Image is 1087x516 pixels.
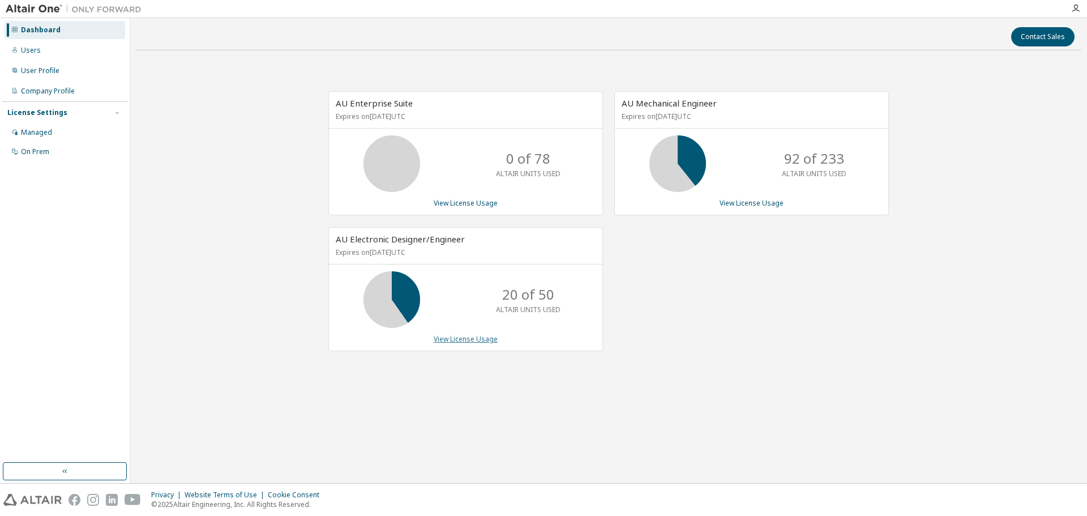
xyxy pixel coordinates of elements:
[185,491,268,500] div: Website Terms of Use
[21,87,75,96] div: Company Profile
[336,97,413,109] span: AU Enterprise Suite
[784,149,844,168] p: 92 of 233
[151,491,185,500] div: Privacy
[502,285,554,304] p: 20 of 50
[336,233,465,245] span: AU Electronic Designer/Engineer
[21,46,41,55] div: Users
[21,25,61,35] div: Dashboard
[434,198,498,208] a: View License Usage
[151,500,326,509] p: © 2025 Altair Engineering, Inc. All Rights Reserved.
[106,494,118,506] img: linkedin.svg
[7,108,67,117] div: License Settings
[622,97,717,109] span: AU Mechanical Engineer
[87,494,99,506] img: instagram.svg
[21,147,49,156] div: On Prem
[506,149,550,168] p: 0 of 78
[782,169,846,178] p: ALTAIR UNITS USED
[69,494,80,506] img: facebook.svg
[336,112,593,121] p: Expires on [DATE] UTC
[3,494,62,506] img: altair_logo.svg
[720,198,784,208] a: View License Usage
[496,305,560,314] p: ALTAIR UNITS USED
[622,112,879,121] p: Expires on [DATE] UTC
[336,248,593,257] p: Expires on [DATE] UTC
[496,169,560,178] p: ALTAIR UNITS USED
[6,3,147,15] img: Altair One
[434,334,498,344] a: View License Usage
[1011,27,1075,46] button: Contact Sales
[21,128,52,137] div: Managed
[21,66,59,75] div: User Profile
[268,491,326,500] div: Cookie Consent
[125,494,141,506] img: youtube.svg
